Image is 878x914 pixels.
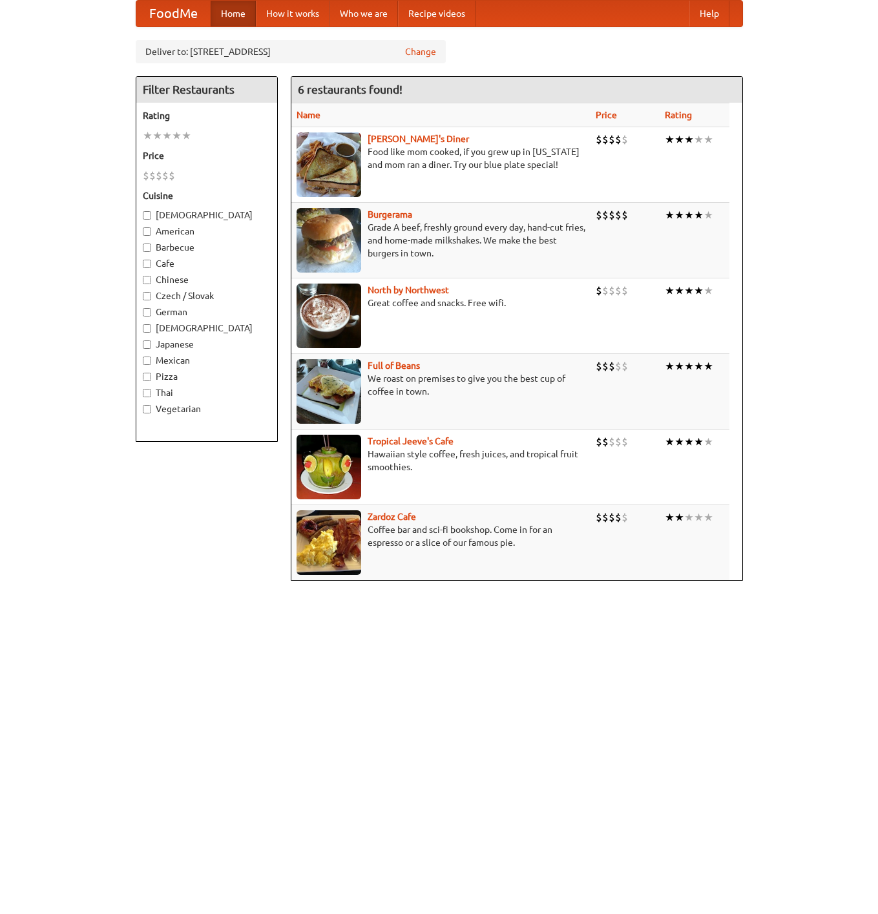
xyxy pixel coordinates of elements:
[143,241,271,254] label: Barbecue
[143,373,151,381] input: Pizza
[143,169,149,183] li: $
[674,435,684,449] li: ★
[665,132,674,147] li: ★
[297,296,585,309] p: Great coffee and snacks. Free wifi.
[665,435,674,449] li: ★
[684,208,694,222] li: ★
[704,208,713,222] li: ★
[622,510,628,525] li: $
[704,284,713,298] li: ★
[674,208,684,222] li: ★
[143,402,271,415] label: Vegetarian
[596,284,602,298] li: $
[694,359,704,373] li: ★
[674,359,684,373] li: ★
[143,260,151,268] input: Cafe
[143,405,151,413] input: Vegetarian
[609,208,615,222] li: $
[143,109,271,122] h5: Rating
[665,510,674,525] li: ★
[602,435,609,449] li: $
[615,435,622,449] li: $
[162,169,169,183] li: $
[684,435,694,449] li: ★
[704,359,713,373] li: ★
[684,132,694,147] li: ★
[143,308,151,317] input: German
[368,285,449,295] b: North by Northwest
[143,289,271,302] label: Czech / Slovak
[622,435,628,449] li: $
[704,132,713,147] li: ★
[368,436,454,446] a: Tropical Jeeve's Cafe
[297,132,361,197] img: sallys.jpg
[297,284,361,348] img: north.jpg
[665,110,692,120] a: Rating
[596,208,602,222] li: $
[329,1,398,26] a: Who we are
[368,360,420,371] b: Full of Beans
[609,132,615,147] li: $
[615,208,622,222] li: $
[609,284,615,298] li: $
[615,284,622,298] li: $
[143,306,271,318] label: German
[156,169,162,183] li: $
[298,83,402,96] ng-pluralize: 6 restaurants found!
[704,435,713,449] li: ★
[143,354,271,367] label: Mexican
[136,77,277,103] h4: Filter Restaurants
[694,208,704,222] li: ★
[297,221,585,260] p: Grade A beef, freshly ground every day, hand-cut fries, and home-made milkshakes. We make the bes...
[143,370,271,383] label: Pizza
[368,209,412,220] a: Burgerama
[596,359,602,373] li: $
[211,1,256,26] a: Home
[615,359,622,373] li: $
[602,510,609,525] li: $
[405,45,436,58] a: Change
[684,359,694,373] li: ★
[602,284,609,298] li: $
[143,209,271,222] label: [DEMOGRAPHIC_DATA]
[162,129,172,143] li: ★
[143,324,151,333] input: [DEMOGRAPHIC_DATA]
[143,276,151,284] input: Chinese
[143,389,151,397] input: Thai
[602,208,609,222] li: $
[694,132,704,147] li: ★
[143,129,152,143] li: ★
[694,435,704,449] li: ★
[368,512,416,522] a: Zardoz Cafe
[256,1,329,26] a: How it works
[602,132,609,147] li: $
[704,510,713,525] li: ★
[674,510,684,525] li: ★
[665,284,674,298] li: ★
[297,435,361,499] img: jeeves.jpg
[152,129,162,143] li: ★
[297,510,361,575] img: zardoz.jpg
[615,510,622,525] li: $
[143,338,271,351] label: Japanese
[143,386,271,399] label: Thai
[143,322,271,335] label: [DEMOGRAPHIC_DATA]
[602,359,609,373] li: $
[622,284,628,298] li: $
[609,359,615,373] li: $
[143,257,271,270] label: Cafe
[297,208,361,273] img: burgerama.jpg
[143,189,271,202] h5: Cuisine
[622,359,628,373] li: $
[368,134,469,144] a: [PERSON_NAME]'s Diner
[609,510,615,525] li: $
[622,132,628,147] li: $
[596,132,602,147] li: $
[297,448,585,473] p: Hawaiian style coffee, fresh juices, and tropical fruit smoothies.
[143,149,271,162] h5: Price
[297,523,585,549] p: Coffee bar and sci-fi bookshop. Come in for an espresso or a slice of our famous pie.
